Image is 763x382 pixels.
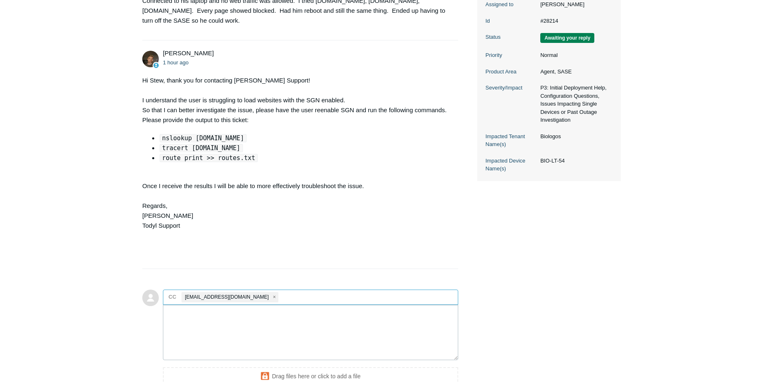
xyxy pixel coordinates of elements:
[485,84,536,92] dt: Severity/Impact
[536,0,612,9] dd: [PERSON_NAME]
[485,157,536,173] dt: Impacted Device Name(s)
[485,0,536,9] dt: Assigned to
[160,154,258,162] code: route print >> routes.txt
[536,157,612,165] dd: BIO-LT-54
[536,68,612,76] dd: Agent, SASE
[185,292,268,302] span: [EMAIL_ADDRESS][DOMAIN_NAME]
[273,292,276,302] span: close
[163,305,458,361] textarea: Add your reply
[163,50,214,57] span: Andy Paull
[540,33,594,43] span: We are waiting for you to respond
[485,51,536,59] dt: Priority
[160,134,247,142] code: nslookup [DOMAIN_NAME]
[169,291,177,303] label: CC
[536,84,612,124] dd: P3: Initial Deployment Help, Configuration Questions, Issues Impacting Single Devices or Past Out...
[163,59,188,66] time: 09/18/2025, 10:40
[485,68,536,76] dt: Product Area
[485,33,536,41] dt: Status
[485,132,536,149] dt: Impacted Tenant Name(s)
[536,51,612,59] dd: Normal
[536,17,612,25] dd: #28214
[160,144,243,152] code: tracert [DOMAIN_NAME]
[536,132,612,141] dd: Biologos
[142,75,450,260] div: Hi Stew, thank you for contacting [PERSON_NAME] Support! I understand the user is struggling to l...
[485,17,536,25] dt: Id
